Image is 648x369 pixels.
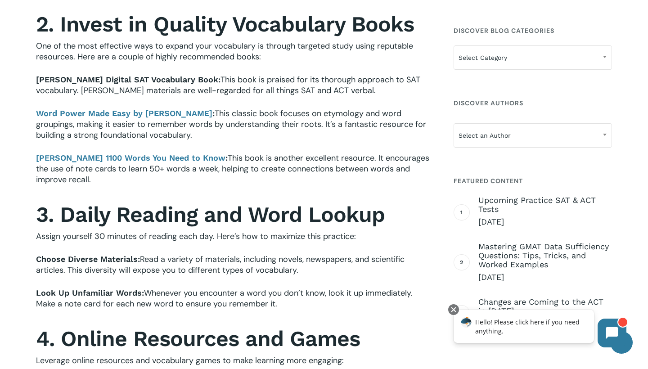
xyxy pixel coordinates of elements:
span: Upcoming Practice SAT & ACT Tests [478,196,612,214]
b: Choose Diverse Materials: [36,254,140,264]
b: Look Up Unfamiliar Words: [36,288,144,297]
span: This book is another excellent resource. It encourages the use of note cards to learn 50+ words a... [36,153,429,185]
iframe: Chatbot [444,302,635,356]
span: Select Category [454,48,612,67]
h4: Discover Blog Categories [454,22,612,39]
span: Select Category [454,45,612,70]
a: Mastering GMAT Data Sufficiency Questions: Tips, Tricks, and Worked Examples [DATE] [478,242,612,283]
a: [PERSON_NAME] 1100 Words You Need to Know [36,153,225,163]
span: One of the most effective ways to expand your vocabulary is through targeted study using reputabl... [36,40,413,62]
span: Leverage online resources and vocabulary games to make learning more engaging: [36,355,344,366]
span: This classic book focuses on etymology and word groupings, making it easier to remember words by ... [36,108,426,140]
span: [DATE] [478,216,612,227]
span: [DATE] [478,272,612,283]
b: Word Power Made Easy by [PERSON_NAME] [36,108,212,118]
span: Read a variety of materials, including novels, newspapers, and scientific articles. This diversit... [36,254,405,275]
h4: Featured Content [454,173,612,189]
b: [PERSON_NAME] 1100 Words You Need to Know [36,153,225,162]
h4: Discover Authors [454,95,612,111]
b: : [212,108,215,118]
b: : [225,153,228,162]
span: Mastering GMAT Data Sufficiency Questions: Tips, Tricks, and Worked Examples [478,242,612,269]
span: Changes are Coming to the ACT in [DATE] [478,297,612,315]
strong: 4. Online Resources and Games [36,326,360,351]
span: Select an Author [454,126,612,145]
a: Upcoming Practice SAT & ACT Tests [DATE] [478,196,612,227]
a: [PERSON_NAME] Digital SAT Vocabulary Book [36,74,218,85]
span: Assign yourself 30 minutes of reading each day. Here’s how to maximize this practice: [36,231,356,242]
a: Changes are Coming to the ACT in [DATE] [DATE] [478,297,612,329]
strong: 3. Daily Reading and Word Lookup [36,202,385,227]
a: Word Power Made Easy by [PERSON_NAME] [36,108,212,119]
b: [PERSON_NAME] Digital SAT Vocabulary Book [36,75,218,84]
span: Select an Author [454,123,612,148]
span: This book is praised for its thorough approach to SAT vocabulary. [PERSON_NAME] materials are wel... [36,74,420,96]
b: : [218,75,220,84]
strong: 2. Invest in Quality Vocabulary Books [36,11,414,37]
span: Whenever you encounter a word you don’t know, look it up immediately. Make a note card for each n... [36,288,413,309]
